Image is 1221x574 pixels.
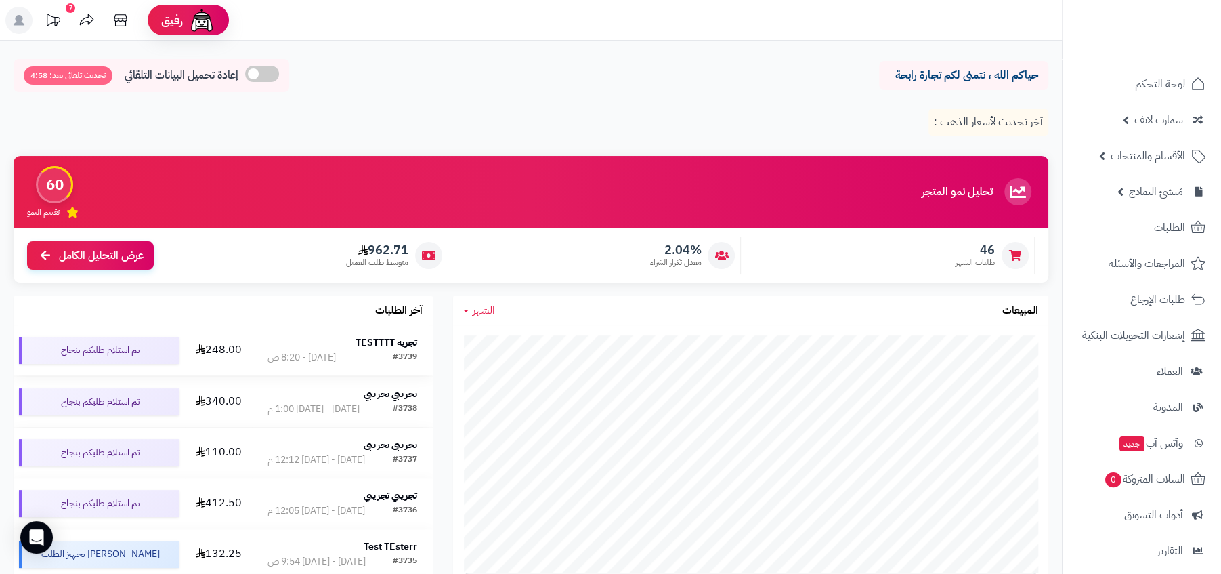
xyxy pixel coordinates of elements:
a: الطلبات [1071,211,1213,244]
a: وآتس آبجديد [1071,427,1213,459]
div: #3737 [393,453,417,467]
div: [DATE] - [DATE] 12:05 م [267,504,365,518]
div: Open Intercom Messenger [20,521,53,554]
span: جديد [1119,436,1144,451]
a: لوحة التحكم [1071,68,1213,100]
div: [DATE] - [DATE] 9:54 ص [267,555,366,569]
td: 412.50 [185,478,252,529]
span: السلات المتروكة [1104,470,1185,489]
div: تم استلام طلبكم بنجاح [19,490,179,517]
a: طلبات الإرجاع [1071,283,1213,316]
p: حياكم الله ، نتمنى لكم تجارة رابحة [889,68,1038,83]
a: إشعارات التحويلات البنكية [1071,319,1213,352]
div: #3735 [393,555,417,569]
a: المراجعات والأسئلة [1071,247,1213,280]
span: التقارير [1157,541,1183,560]
span: الشهر [473,302,495,319]
div: #3739 [393,351,417,365]
span: مُنشئ النماذج [1129,182,1183,201]
div: تم استلام طلبكم بنجاح [19,337,179,364]
a: الشهر [463,303,495,319]
span: 962.71 [346,243,408,258]
span: المراجعات والأسئلة [1109,254,1185,273]
span: أدوات التسويق [1124,506,1183,525]
h3: تحليل نمو المتجر [922,186,993,199]
span: لوحة التحكم [1135,75,1185,94]
span: طلبات الشهر [956,257,995,268]
a: تحديثات المنصة [36,7,70,37]
div: [DATE] - 8:20 ص [267,351,336,365]
span: الأقسام والمنتجات [1111,146,1185,165]
div: #3736 [393,504,417,518]
span: 0 [1105,472,1121,487]
div: تم استلام طلبكم بنجاح [19,388,179,415]
span: وآتس آب [1118,434,1183,453]
span: سمارت لايف [1134,110,1183,129]
a: التقارير [1071,535,1213,567]
a: عرض التحليل الكامل [27,241,154,270]
h3: آخر الطلبات [375,305,423,317]
a: السلات المتروكة0 [1071,463,1213,495]
strong: تجربة TESTTTT [356,335,417,350]
strong: تجريبي تجريبي [364,489,417,503]
strong: Test TEsterr [364,539,417,554]
a: أدوات التسويق [1071,499,1213,531]
span: إعادة تحميل البيانات التلقائي [125,68,238,83]
span: المدونة [1153,398,1183,417]
img: ai-face.png [188,7,215,34]
div: [DATE] - [DATE] 12:12 م [267,453,365,467]
div: [PERSON_NAME] تجهيز الطلب [19,541,179,568]
span: طلبات الإرجاع [1130,290,1185,309]
a: المدونة [1071,391,1213,424]
td: 340.00 [185,377,252,427]
span: معدل تكرار الشراء [649,257,701,268]
div: #3738 [393,403,417,416]
span: الطلبات [1154,218,1185,237]
span: تقييم النمو [27,207,60,218]
span: تحديث تلقائي بعد: 4:58 [24,66,112,85]
a: العملاء [1071,355,1213,388]
div: [DATE] - [DATE] 1:00 م [267,403,360,416]
span: العملاء [1157,362,1183,381]
td: 248.00 [185,325,252,375]
td: 110.00 [185,428,252,478]
div: تم استلام طلبكم بنجاح [19,439,179,466]
span: متوسط طلب العميل [346,257,408,268]
img: logo-2.png [1129,37,1208,65]
span: رفيق [161,12,183,28]
p: آخر تحديث لأسعار الذهب : [928,109,1048,136]
span: 46 [956,243,995,258]
strong: تجريبي تجريبي [364,438,417,452]
h3: المبيعات [1002,305,1038,317]
span: إشعارات التحويلات البنكية [1082,326,1185,345]
span: 2.04% [649,243,701,258]
strong: تجريبي تجريبي [364,387,417,401]
span: عرض التحليل الكامل [59,248,144,264]
div: 7 [66,3,75,13]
